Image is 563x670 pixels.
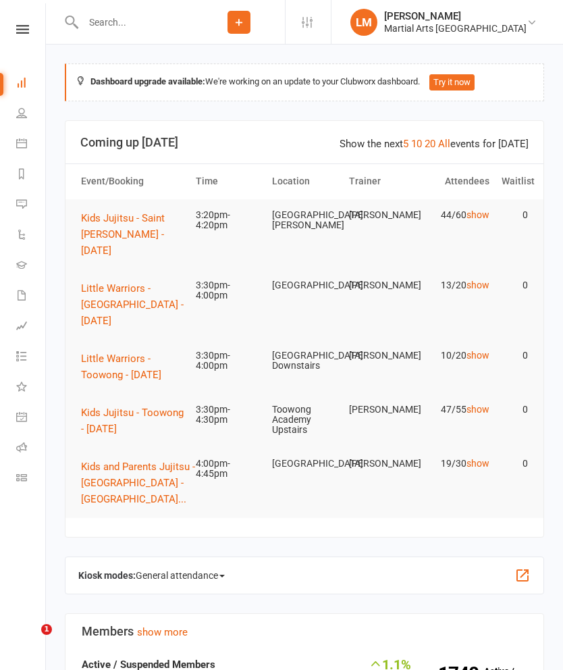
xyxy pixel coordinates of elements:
[419,448,495,480] td: 19/30
[81,280,188,329] button: Little Warriors - [GEOGRAPHIC_DATA] - [DATE]
[81,212,165,257] span: Kids Jujitsu - Saint [PERSON_NAME] - [DATE]
[343,164,419,199] th: Trainer
[14,624,46,656] iframe: Intercom live chat
[340,136,529,152] div: Show the next events for [DATE]
[466,404,489,415] a: show
[384,10,527,22] div: [PERSON_NAME]
[80,136,529,149] h3: Coming up [DATE]
[81,353,161,381] span: Little Warriors - Toowong - [DATE]
[81,459,196,507] button: Kids and Parents Jujitsu - [GEOGRAPHIC_DATA] - [GEOGRAPHIC_DATA]...
[190,199,266,242] td: 3:20pm-4:20pm
[495,394,534,426] td: 0
[81,405,184,437] button: Kids Jujitsu - Toowong - [DATE]
[343,199,419,231] td: [PERSON_NAME]
[136,565,225,586] span: General attendance
[411,138,422,150] a: 10
[75,164,190,199] th: Event/Booking
[466,209,489,220] a: show
[16,99,47,130] a: People
[266,269,342,301] td: [GEOGRAPHIC_DATA]
[495,164,534,199] th: Waitlist
[343,340,419,371] td: [PERSON_NAME]
[495,448,534,480] td: 0
[495,199,534,231] td: 0
[16,373,47,403] a: What's New
[79,13,193,32] input: Search...
[16,434,47,464] a: Roll call kiosk mode
[190,340,266,382] td: 3:30pm-4:00pm
[16,130,47,160] a: Calendar
[266,448,342,480] td: [GEOGRAPHIC_DATA]
[384,22,527,34] div: Martial Arts [GEOGRAPHIC_DATA]
[419,340,495,371] td: 10/20
[81,210,184,259] button: Kids Jujitsu - Saint [PERSON_NAME] - [DATE]
[16,464,47,494] a: Class kiosk mode
[137,626,188,638] a: show more
[81,407,184,435] span: Kids Jujitsu - Toowong - [DATE]
[466,350,489,361] a: show
[16,403,47,434] a: General attendance kiosk mode
[16,160,47,190] a: Reports
[41,624,52,635] span: 1
[429,74,475,91] button: Try it now
[425,138,435,150] a: 20
[350,9,377,36] div: LM
[419,199,495,231] td: 44/60
[343,394,419,426] td: [PERSON_NAME]
[438,138,450,150] a: All
[82,625,527,638] h3: Members
[190,394,266,436] td: 3:30pm-4:30pm
[403,138,408,150] a: 5
[419,269,495,301] td: 13/20
[419,394,495,426] td: 47/55
[466,458,489,469] a: show
[266,164,342,199] th: Location
[419,164,495,199] th: Attendees
[190,448,266,490] td: 4:00pm-4:45pm
[190,269,266,312] td: 3:30pm-4:00pm
[266,340,342,382] td: [GEOGRAPHIC_DATA] Downstairs
[90,76,205,86] strong: Dashboard upgrade available:
[495,340,534,371] td: 0
[343,269,419,301] td: [PERSON_NAME]
[266,199,342,242] td: [GEOGRAPHIC_DATA][PERSON_NAME]
[16,69,47,99] a: Dashboard
[81,282,184,327] span: Little Warriors - [GEOGRAPHIC_DATA] - [DATE]
[495,269,534,301] td: 0
[81,351,184,383] button: Little Warriors - Toowong - [DATE]
[81,461,195,505] span: Kids and Parents Jujitsu - [GEOGRAPHIC_DATA] - [GEOGRAPHIC_DATA]...
[16,312,47,342] a: Assessments
[78,570,136,581] strong: Kiosk modes:
[65,63,544,101] div: We're working on an update to your Clubworx dashboard.
[343,448,419,480] td: [PERSON_NAME]
[466,280,489,290] a: show
[190,164,266,199] th: Time
[266,394,342,446] td: Toowong Academy Upstairs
